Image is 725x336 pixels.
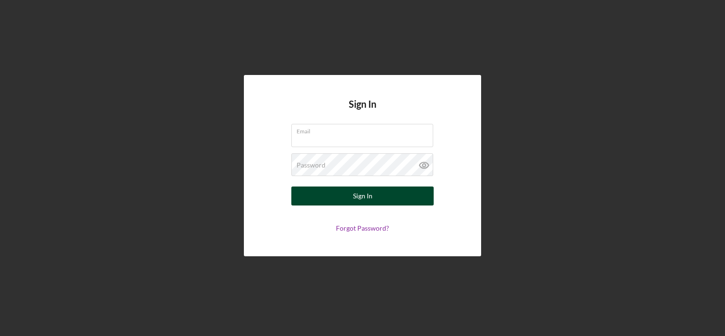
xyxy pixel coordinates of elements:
[336,224,389,232] a: Forgot Password?
[353,187,372,205] div: Sign In
[297,161,325,169] label: Password
[291,187,434,205] button: Sign In
[349,99,376,124] h4: Sign In
[297,124,433,135] label: Email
